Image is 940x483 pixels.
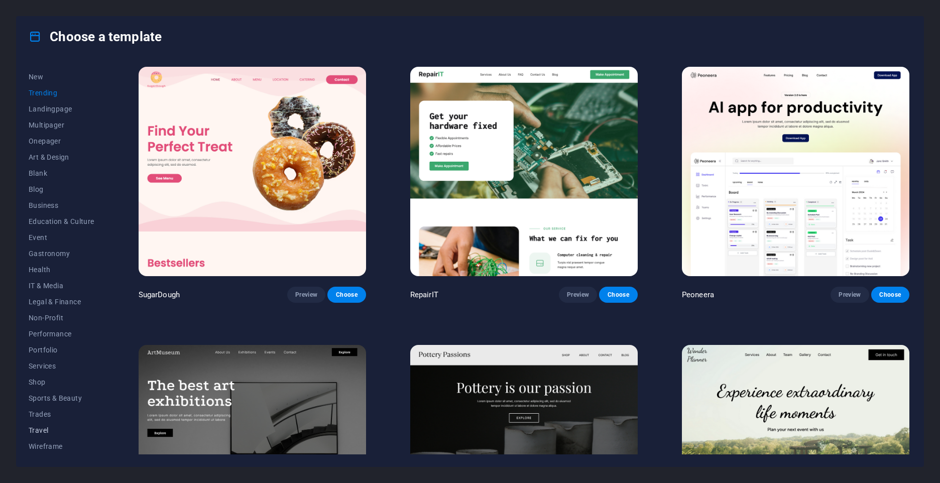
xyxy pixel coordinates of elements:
[29,101,94,117] button: Landingpage
[410,290,438,300] p: RepairIT
[29,342,94,358] button: Portfolio
[29,358,94,374] button: Services
[29,374,94,390] button: Shop
[29,326,94,342] button: Performance
[607,291,629,299] span: Choose
[29,442,94,450] span: Wireframe
[29,278,94,294] button: IT & Media
[599,287,637,303] button: Choose
[871,287,909,303] button: Choose
[327,287,366,303] button: Choose
[29,294,94,310] button: Legal & Finance
[29,438,94,454] button: Wireframe
[29,346,94,354] span: Portfolio
[29,153,94,161] span: Art & Design
[682,290,714,300] p: Peoneera
[29,422,94,438] button: Travel
[29,362,94,370] span: Services
[29,233,94,241] span: Event
[839,291,861,299] span: Preview
[410,67,638,276] img: RepairIT
[29,213,94,229] button: Education & Culture
[29,217,94,225] span: Education & Culture
[29,426,94,434] span: Travel
[29,165,94,181] button: Blank
[831,287,869,303] button: Preview
[29,137,94,145] span: Onepager
[139,290,180,300] p: SugarDough
[29,229,94,246] button: Event
[29,262,94,278] button: Health
[682,67,909,276] img: Peoneera
[29,197,94,213] button: Business
[29,69,94,85] button: New
[29,105,94,113] span: Landingpage
[295,291,317,299] span: Preview
[29,201,94,209] span: Business
[335,291,358,299] span: Choose
[879,291,901,299] span: Choose
[29,185,94,193] span: Blog
[29,29,162,45] h4: Choose a template
[139,67,366,276] img: SugarDough
[287,287,325,303] button: Preview
[29,266,94,274] span: Health
[567,291,589,299] span: Preview
[29,117,94,133] button: Multipager
[29,133,94,149] button: Onepager
[29,89,94,97] span: Trending
[29,250,94,258] span: Gastronomy
[29,121,94,129] span: Multipager
[29,314,94,322] span: Non-Profit
[29,330,94,338] span: Performance
[29,73,94,81] span: New
[29,378,94,386] span: Shop
[29,406,94,422] button: Trades
[29,181,94,197] button: Blog
[29,390,94,406] button: Sports & Beauty
[29,246,94,262] button: Gastronomy
[29,85,94,101] button: Trending
[29,282,94,290] span: IT & Media
[559,287,597,303] button: Preview
[29,310,94,326] button: Non-Profit
[29,169,94,177] span: Blank
[29,298,94,306] span: Legal & Finance
[29,149,94,165] button: Art & Design
[29,410,94,418] span: Trades
[29,394,94,402] span: Sports & Beauty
